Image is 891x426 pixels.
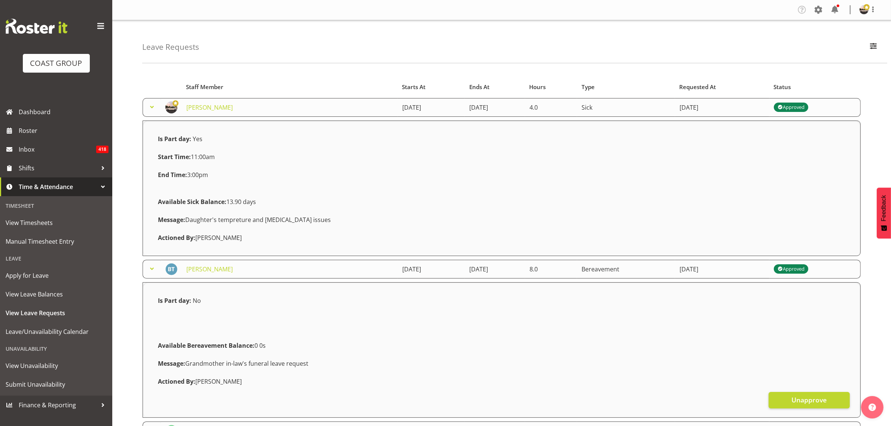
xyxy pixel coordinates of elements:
span: Leave/Unavailability Calendar [6,326,107,337]
td: [DATE] [675,260,769,279]
a: View Unavailability [2,356,110,375]
span: Finance & Reporting [19,399,97,411]
td: 8.0 [525,260,577,279]
a: [PERSON_NAME] [186,103,233,112]
span: Apply for Leave [6,270,107,281]
span: View Leave Requests [6,307,107,319]
button: Filter Employees [866,39,881,55]
td: [DATE] [465,260,525,279]
strong: Available Bereavement Balance: [158,341,254,350]
a: [PERSON_NAME] [186,265,233,273]
span: Unapprove [791,395,827,405]
strong: Is Part day: [158,296,191,305]
span: Feedback [881,195,887,221]
td: Sick [577,98,675,117]
a: View Leave Requests [2,304,110,322]
div: Grandmother in-law's funeral leave request [153,355,850,372]
img: oliver-denforddc9b330c7edf492af7a6959a6be0e48b.png [165,101,177,113]
span: View Unavailability [6,360,107,371]
span: Staff Member [186,83,223,91]
td: Bereavement [577,260,675,279]
div: Unavailability [2,341,110,356]
img: Rosterit website logo [6,19,67,34]
td: [DATE] [675,98,769,117]
span: View Timesheets [6,217,107,228]
td: [DATE] [398,260,465,279]
span: 418 [96,146,109,153]
span: Hours [529,83,546,91]
span: Time & Attendance [19,181,97,192]
span: Submit Unavailability [6,379,107,390]
td: [DATE] [398,98,465,117]
span: Manual Timesheet Entry [6,236,107,247]
a: Leave/Unavailability Calendar [2,322,110,341]
td: [DATE] [465,98,525,117]
a: View Timesheets [2,213,110,232]
td: 4.0 [525,98,577,117]
a: Submit Unavailability [2,375,110,394]
img: oliver-denforddc9b330c7edf492af7a6959a6be0e48b.png [860,5,869,14]
span: Ends At [469,83,489,91]
span: Type [582,83,595,91]
span: Yes [193,135,202,143]
strong: End Time: [158,171,187,179]
div: [PERSON_NAME] [153,372,850,390]
div: Approved [778,103,805,112]
div: Leave [2,251,110,266]
h4: Leave Requests [142,43,199,51]
strong: Start Time: [158,153,191,161]
strong: Message: [158,359,185,368]
span: No [193,296,201,305]
div: 0 0s [153,337,850,355]
span: View Leave Balances [6,289,107,300]
span: 11:00am [158,153,215,161]
div: [PERSON_NAME] [153,229,850,247]
strong: Message: [158,216,185,224]
span: 3:00pm [158,171,208,179]
span: Requested At [679,83,716,91]
strong: Actioned By: [158,234,195,242]
a: Manual Timesheet Entry [2,232,110,251]
div: COAST GROUP [30,58,82,69]
button: Feedback - Show survey [877,188,891,238]
a: Apply for Leave [2,266,110,285]
span: Shifts [19,162,97,174]
img: benjamin-thomas-geden4470.jpg [165,263,177,275]
span: Inbox [19,144,96,155]
div: Daughter's tempreture and [MEDICAL_DATA] issues [153,211,850,229]
button: Unapprove [769,392,850,408]
strong: Available Sick Balance: [158,198,226,206]
div: Timesheet [2,198,110,213]
strong: Is Part day: [158,135,191,143]
a: View Leave Balances [2,285,110,304]
span: Roster [19,125,109,136]
strong: Actioned By: [158,377,195,386]
img: help-xxl-2.png [869,404,876,411]
div: Approved [778,265,805,274]
span: Status [774,83,791,91]
span: Starts At [402,83,425,91]
div: 13.90 days [153,193,850,211]
span: Dashboard [19,106,109,118]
